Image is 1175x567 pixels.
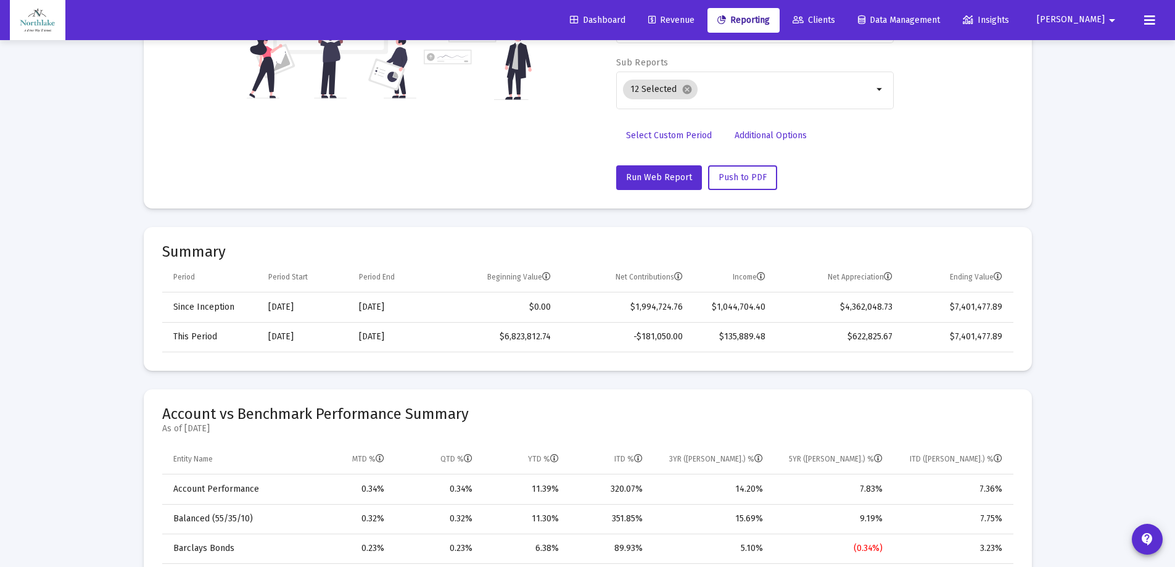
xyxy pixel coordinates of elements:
[19,8,56,33] img: Dashboard
[162,534,304,563] td: Barclays Bonds
[626,130,712,141] span: Select Custom Period
[900,483,1002,495] div: 7.36%
[848,8,950,33] a: Data Management
[162,405,469,423] span: Account vs Benchmark Performance Summary
[735,130,807,141] span: Additional Options
[774,263,902,292] td: Column Net Appreciation
[313,513,385,525] div: 0.32%
[901,322,1013,352] td: $7,401,477.89
[304,445,394,474] td: Column MTD %
[691,263,774,292] td: Column Income
[707,8,780,33] a: Reporting
[950,272,1002,282] div: Ending Value
[559,292,691,322] td: $1,994,724.76
[576,542,643,555] div: 89.93%
[359,331,427,343] div: [DATE]
[691,322,774,352] td: $135,889.48
[393,445,481,474] td: Column QTD %
[828,272,893,282] div: Net Appreciation
[162,445,304,474] td: Column Entity Name
[648,15,695,25] span: Revenue
[669,454,763,464] div: 3YR ([PERSON_NAME].) %
[1022,7,1134,32] button: [PERSON_NAME]
[891,445,1013,474] td: Column ITD (Ann.) %
[780,513,883,525] div: 9.19%
[660,513,763,525] div: 15.69%
[268,301,342,313] div: [DATE]
[772,445,892,474] td: Column 5YR (Ann.) %
[570,15,625,25] span: Dashboard
[901,263,1013,292] td: Column Ending Value
[359,272,395,282] div: Period End
[783,8,845,33] a: Clients
[774,292,902,322] td: $4,362,048.73
[162,246,1013,258] mat-card-title: Summary
[567,445,651,474] td: Column ITD %
[576,513,643,525] div: 351.85%
[313,542,385,555] div: 0.23%
[963,15,1009,25] span: Insights
[614,454,643,464] div: ITD %
[660,483,763,495] div: 14.20%
[162,423,469,435] mat-card-subtitle: As of [DATE]
[900,542,1002,555] div: 3.23%
[651,445,772,474] td: Column 3YR (Ann.) %
[490,483,559,495] div: 11.39%
[162,504,304,534] td: Balanced (55/35/10)
[436,322,559,352] td: $6,823,812.74
[638,8,704,33] a: Revenue
[576,483,643,495] div: 320.07%
[953,8,1019,33] a: Insights
[268,272,308,282] div: Period Start
[774,322,902,352] td: $622,825.67
[1105,8,1119,33] mat-icon: arrow_drop_down
[173,272,195,282] div: Period
[402,483,472,495] div: 0.34%
[162,474,304,504] td: Account Performance
[780,542,883,555] div: (0.34%)
[490,542,559,555] div: 6.38%
[626,172,692,183] span: Run Web Report
[490,513,559,525] div: 11.30%
[1140,532,1155,547] mat-icon: contact_support
[487,272,551,282] div: Beginning Value
[162,322,260,352] td: This Period
[260,263,350,292] td: Column Period Start
[616,165,702,190] button: Run Web Report
[528,454,559,464] div: YTD %
[733,272,765,282] div: Income
[481,445,568,474] td: Column YTD %
[352,454,384,464] div: MTD %
[793,15,835,25] span: Clients
[900,513,1002,525] div: 7.75%
[559,263,691,292] td: Column Net Contributions
[559,322,691,352] td: -$181,050.00
[780,483,883,495] div: 7.83%
[708,165,777,190] button: Push to PDF
[436,263,559,292] td: Column Beginning Value
[858,15,940,25] span: Data Management
[162,263,1013,352] div: Data grid
[173,454,213,464] div: Entity Name
[660,542,763,555] div: 5.10%
[162,263,260,292] td: Column Period
[623,77,873,102] mat-chip-list: Selection
[424,6,532,100] img: reporting-alt
[313,483,385,495] div: 0.34%
[440,454,472,464] div: QTD %
[910,454,1002,464] div: ITD ([PERSON_NAME].) %
[436,292,559,322] td: $0.00
[691,292,774,322] td: $1,044,704.40
[719,172,767,183] span: Push to PDF
[402,542,472,555] div: 0.23%
[616,57,668,68] label: Sub Reports
[616,272,683,282] div: Net Contributions
[350,263,436,292] td: Column Period End
[682,84,693,95] mat-icon: cancel
[359,301,427,313] div: [DATE]
[873,82,888,97] mat-icon: arrow_drop_down
[789,454,883,464] div: 5YR ([PERSON_NAME].) %
[162,292,260,322] td: Since Inception
[623,80,698,99] mat-chip: 12 Selected
[402,513,472,525] div: 0.32%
